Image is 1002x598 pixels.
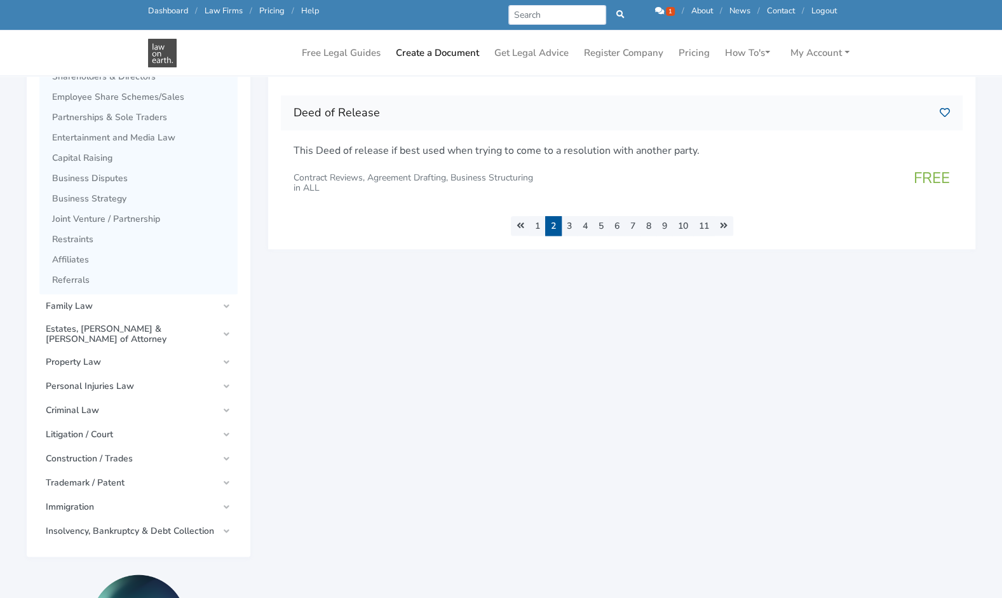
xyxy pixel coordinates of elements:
[655,5,677,17] a: 1
[672,216,694,236] a: 10
[39,319,238,350] a: Estates, [PERSON_NAME] & [PERSON_NAME] of Attorney
[148,5,188,17] a: Dashboard
[666,7,675,16] span: 1
[46,357,217,367] span: Property Law
[914,168,950,188] span: FREE
[52,173,231,184] span: Business Disputes
[52,72,231,82] span: Shareholders & Directors
[250,5,252,17] span: /
[682,5,684,17] span: /
[301,5,319,17] a: Help
[281,216,963,236] nav: Page navigation
[52,270,238,290] a: Referrals
[39,375,238,398] a: Personal Injuries Law
[52,153,231,163] span: Capital Raising
[195,5,198,17] span: /
[39,295,238,318] a: Family Law
[297,41,386,65] a: Free Legal Guides
[259,5,285,17] a: Pricing
[39,399,238,422] a: Criminal Law
[52,92,231,102] span: Employee Share Schemes/Sales
[52,148,238,168] a: Capital Raising
[561,216,578,236] a: 3
[674,41,715,65] a: Pricing
[767,5,795,17] a: Contact
[46,526,217,536] span: Insolvency, Bankruptcy & Debt Collection
[625,216,641,236] a: 7
[545,216,562,236] span: 2
[52,168,238,189] a: Business Disputes
[52,229,238,250] a: Restraints
[593,216,609,236] a: 5
[39,520,238,543] a: Insolvency, Bankruptcy & Debt Collection
[39,423,238,446] a: Litigation / Court
[294,103,930,123] h3: Deed of Release
[46,454,217,464] span: Construction / Trades
[579,41,668,65] a: Register Company
[52,209,238,229] a: Joint Venture / Partnership
[52,250,238,270] a: Affiliates
[39,496,238,519] a: Immigration
[52,133,231,143] span: Entertainment and Media Law
[508,5,607,25] input: Search
[529,216,546,236] a: 1
[205,5,243,17] a: Law Firms
[52,214,231,224] span: Joint Venture / Partnership
[609,216,625,236] a: 6
[46,478,217,488] span: Trademark / Patent
[294,143,950,160] p: This Deed of release if best used when trying to come to a resolution with another party.
[46,405,217,416] span: Criminal Law
[52,194,231,204] span: Business Strategy
[39,351,238,374] a: Property Law
[577,216,593,236] a: 4
[52,128,238,148] a: Entertainment and Media Law
[52,107,238,128] a: Partnerships & Sole Traders
[757,5,760,17] span: /
[294,173,533,193] div: Contract Reviews, Agreement Drafting, Business Structuring in ALL
[281,95,963,203] a: Deed of Release This Deed of release if best used when trying to come to a resolution with anothe...
[52,87,238,107] a: Employee Share Schemes/Sales
[511,216,530,236] a: « Previous
[52,275,231,285] span: Referrals
[785,41,855,65] a: My Account
[52,189,238,209] a: Business Strategy
[148,39,177,67] img: Business Structuring Documents in
[714,216,733,236] a: Next »
[292,5,294,17] span: /
[802,5,804,17] span: /
[693,216,715,236] a: 11
[52,67,238,87] a: Shareholders & Directors
[640,216,657,236] a: 8
[489,41,574,65] a: Get Legal Advice
[729,5,750,17] a: News
[46,381,217,391] span: Personal Injuries Law
[391,41,484,65] a: Create a Document
[39,472,238,494] a: Trademark / Patent
[720,5,722,17] span: /
[691,5,713,17] a: About
[52,234,231,245] span: Restraints
[52,255,231,265] span: Affiliates
[46,502,217,512] span: Immigration
[720,41,775,65] a: How To's
[811,5,837,17] a: Logout
[656,216,673,236] a: 9
[46,430,217,440] span: Litigation / Court
[46,301,217,311] span: Family Law
[52,112,231,123] span: Partnerships & Sole Traders
[46,324,217,344] span: Estates, [PERSON_NAME] & [PERSON_NAME] of Attorney
[39,447,238,470] a: Construction / Trades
